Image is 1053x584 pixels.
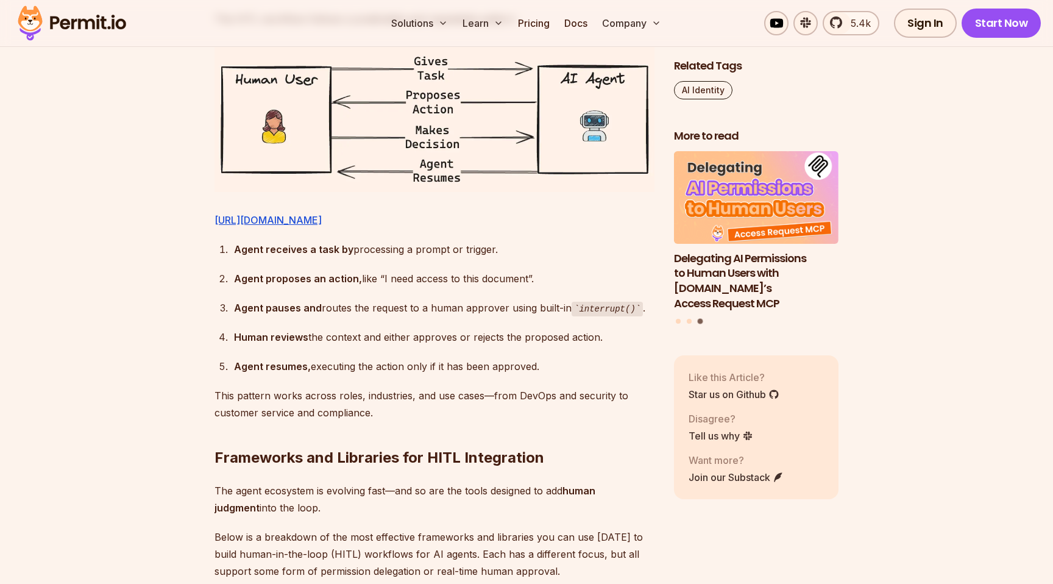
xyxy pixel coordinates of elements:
li: 3 of 3 [674,151,838,312]
a: Tell us why [689,428,753,443]
a: [URL][DOMAIN_NAME] [214,214,322,226]
code: interrupt() [572,302,643,316]
p: This pattern works across roles, industries, and use cases—from DevOps and security to customer s... [214,387,654,421]
a: 5.4k [823,11,879,35]
strong: Agent proposes an action, [234,272,362,285]
strong: Agent resumes, [234,360,311,372]
div: Posts [674,151,838,326]
button: Go to slide 1 [676,319,681,324]
a: Start Now [962,9,1041,38]
p: Below is a breakdown of the most effective frameworks and libraries you can use [DATE] to build h... [214,529,654,580]
p: The agent ecosystem is evolving fast—and so are the tools designed to add into the loop. [214,482,654,516]
div: processing a prompt or trigger. [234,241,654,258]
button: Learn [458,11,508,35]
div: like “I need access to this document”. [234,270,654,287]
button: Go to slide 2 [687,319,692,324]
p: Disagree? [689,411,753,426]
strong: Agent pauses and [234,302,322,314]
img: image.png [214,47,654,191]
strong: Human reviews [234,331,308,343]
p: Like this Article? [689,369,779,384]
img: Permit logo [12,2,132,44]
div: the context and either approves or rejects the proposed action. [234,329,654,346]
h3: Delegating AI Permissions to Human Users with [DOMAIN_NAME]’s Access Request MCP [674,251,838,311]
a: Docs [559,11,592,35]
a: Pricing [513,11,555,35]
button: Go to slide 3 [697,319,703,324]
button: Solutions [386,11,453,35]
a: Sign In [894,9,957,38]
div: routes the request to a human approver using built-in . [234,299,654,317]
a: Join our Substack [689,469,784,484]
h2: More to read [674,129,838,144]
h2: Frameworks and Libraries for HITL Integration [214,399,654,468]
a: Delegating AI Permissions to Human Users with Permit.io’s Access Request MCPDelegating AI Permiss... [674,151,838,312]
strong: Agent receives a task by [234,243,353,255]
a: AI Identity [674,81,732,99]
a: Star us on Github [689,386,779,401]
img: Delegating AI Permissions to Human Users with Permit.io’s Access Request MCP [674,151,838,244]
h2: Related Tags [674,59,838,74]
p: Want more? [689,452,784,467]
div: executing the action only if it has been approved. [234,358,654,375]
button: Company [597,11,666,35]
span: 5.4k [843,16,871,30]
